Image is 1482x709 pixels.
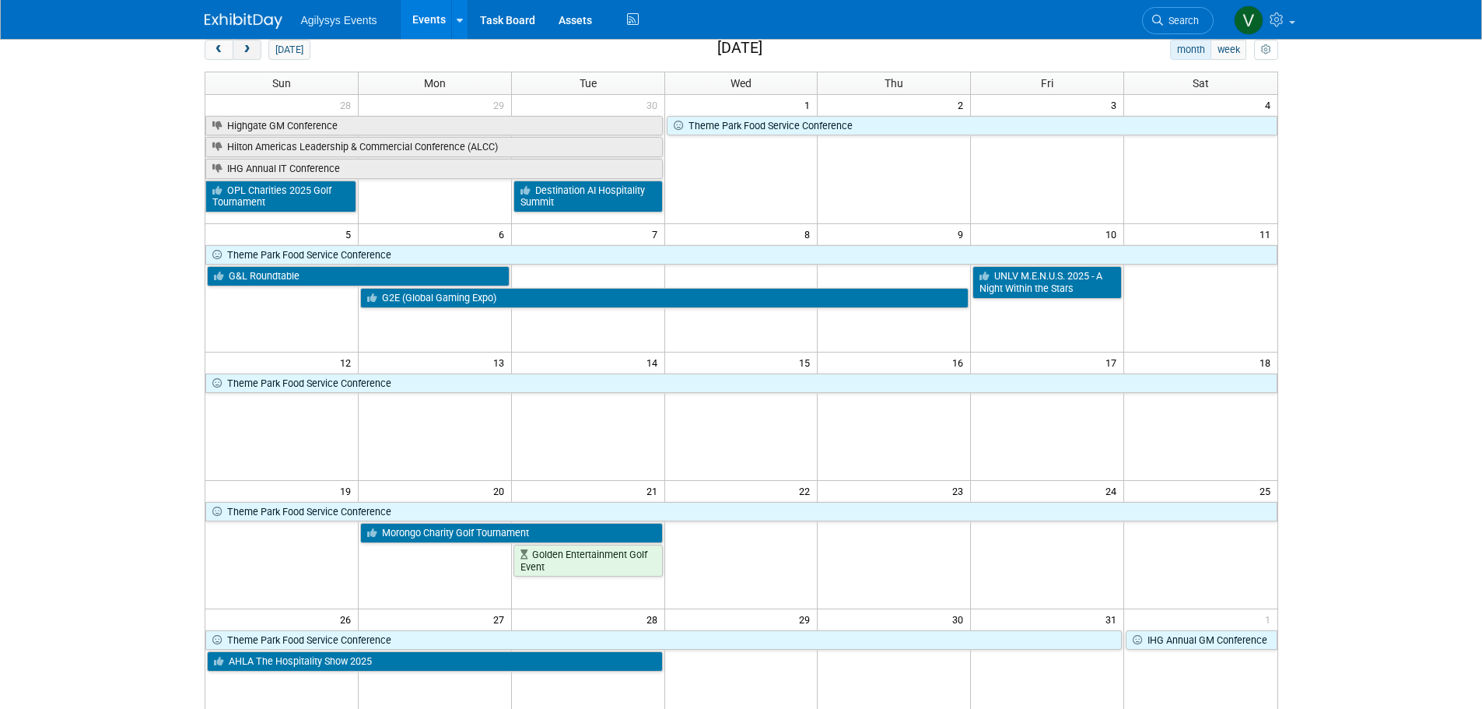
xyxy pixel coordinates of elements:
[1109,95,1123,114] span: 3
[1104,481,1123,500] span: 24
[344,224,358,244] span: 5
[207,651,663,672] a: AHLA The Hospitality Show 2025
[797,609,817,629] span: 29
[1163,15,1199,26] span: Search
[338,95,358,114] span: 28
[1234,5,1263,35] img: Vaitiare Munoz
[205,159,663,179] a: IHG Annual IT Conference
[205,13,282,29] img: ExhibitDay
[205,245,1277,265] a: Theme Park Food Service Conference
[956,224,970,244] span: 9
[580,77,597,90] span: Tue
[233,40,261,60] button: next
[645,353,664,372] span: 14
[1261,45,1271,55] i: Personalize Calendar
[1104,353,1123,372] span: 17
[492,353,511,372] span: 13
[205,40,233,60] button: prev
[205,374,1277,394] a: Theme Park Food Service Conference
[205,137,663,157] a: Hilton Americas Leadership & Commercial Conference (ALCC)
[360,523,663,543] a: Morongo Charity Golf Tournament
[650,224,664,244] span: 7
[885,77,903,90] span: Thu
[268,40,310,60] button: [DATE]
[951,609,970,629] span: 30
[797,353,817,372] span: 15
[803,95,817,114] span: 1
[424,77,446,90] span: Mon
[951,481,970,500] span: 23
[492,95,511,114] span: 29
[492,609,511,629] span: 27
[1263,95,1277,114] span: 4
[803,224,817,244] span: 8
[513,545,663,577] a: Golden Entertainment Golf Event
[1104,224,1123,244] span: 10
[1210,40,1246,60] button: week
[1104,609,1123,629] span: 31
[645,609,664,629] span: 28
[972,266,1122,298] a: UNLV M.E.N.U.S. 2025 - A Night Within the Stars
[1170,40,1211,60] button: month
[360,288,969,308] a: G2E (Global Gaming Expo)
[717,40,762,57] h2: [DATE]
[338,609,358,629] span: 26
[645,481,664,500] span: 21
[338,481,358,500] span: 19
[301,14,377,26] span: Agilysys Events
[1258,481,1277,500] span: 25
[667,116,1277,136] a: Theme Park Food Service Conference
[1041,77,1053,90] span: Fri
[513,181,663,212] a: Destination AI Hospitality Summit
[205,116,663,136] a: Highgate GM Conference
[1193,77,1209,90] span: Sat
[205,630,1123,651] a: Theme Park Food Service Conference
[797,481,817,500] span: 22
[1254,40,1277,60] button: myCustomButton
[492,481,511,500] span: 20
[730,77,752,90] span: Wed
[1263,609,1277,629] span: 1
[272,77,291,90] span: Sun
[207,266,510,286] a: G&L Roundtable
[205,181,356,212] a: OPL Charities 2025 Golf Tournament
[497,224,511,244] span: 6
[956,95,970,114] span: 2
[338,353,358,372] span: 12
[1126,630,1277,651] a: IHG Annual GM Conference
[951,353,970,372] span: 16
[1142,7,1214,34] a: Search
[645,95,664,114] span: 30
[205,502,1277,522] a: Theme Park Food Service Conference
[1258,224,1277,244] span: 11
[1258,353,1277,372] span: 18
